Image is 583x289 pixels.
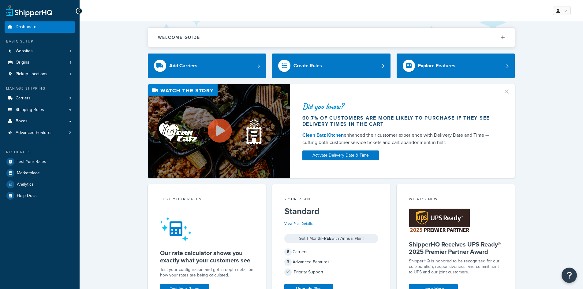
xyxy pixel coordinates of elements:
span: Analytics [17,182,34,187]
a: Origins1 [5,57,75,68]
span: Boxes [16,119,28,124]
span: Advanced Features [16,130,53,135]
div: What's New [409,196,503,203]
img: Video thumbnail [148,84,290,178]
div: Get 1 Month with Annual Plan! [284,234,378,243]
a: Clean Eatz Kitchen [302,132,344,139]
a: Add Carriers [148,54,266,78]
div: Test your rates [160,196,254,203]
span: 1 [70,49,71,54]
div: Resources [5,150,75,155]
span: Help Docs [17,193,37,198]
div: 60.7% of customers are more likely to purchase if they see delivery times in the cart [302,115,496,127]
a: Websites1 [5,46,75,57]
li: Websites [5,46,75,57]
span: 3 [69,96,71,101]
span: Origins [16,60,29,65]
a: Test Your Rates [5,156,75,167]
span: 3 [284,258,292,266]
button: Open Resource Center [562,268,577,283]
span: Pickup Locations [16,72,47,77]
span: Marketplace [17,171,40,176]
span: Dashboard [16,24,36,30]
a: Advanced Features2 [5,127,75,139]
span: Websites [16,49,33,54]
a: View Plan Details [284,221,313,226]
span: 1 [70,60,71,65]
div: Explore Features [418,61,455,70]
span: 1 [70,72,71,77]
p: ShipperHQ is honored to be recognized for our collaboration, responsiveness, and commitment to UP... [409,258,503,275]
a: Marketplace [5,168,75,179]
h5: Our rate calculator shows you exactly what your customers see [160,249,254,264]
div: Advanced Features [284,258,378,266]
span: Shipping Rules [16,107,44,113]
a: Activate Delivery Date & Time [302,150,379,160]
button: Welcome Guide [148,28,515,47]
a: Shipping Rules [5,104,75,116]
li: Pickup Locations [5,69,75,80]
a: Carriers3 [5,93,75,104]
div: Test your configuration and get in-depth detail on how your rates are being calculated. [160,267,254,278]
div: enhanced their customer experience with Delivery Date and Time — cutting both customer service ti... [302,132,496,146]
div: Your Plan [284,196,378,203]
div: Create Rules [293,61,322,70]
li: Origins [5,57,75,68]
span: Carriers [16,96,31,101]
a: Pickup Locations1 [5,69,75,80]
li: Carriers [5,93,75,104]
h5: ShipperHQ Receives UPS Ready® 2025 Premier Partner Award [409,241,503,255]
div: Basic Setup [5,39,75,44]
a: Analytics [5,179,75,190]
div: Did you know? [302,102,496,111]
span: 6 [284,248,292,256]
span: 2 [69,130,71,135]
a: Create Rules [272,54,391,78]
div: Manage Shipping [5,86,75,91]
div: Priority Support [284,268,378,276]
div: Add Carriers [169,61,197,70]
li: Advanced Features [5,127,75,139]
h5: Standard [284,206,378,216]
a: Dashboard [5,21,75,33]
strong: FREE [321,235,331,242]
h2: Welcome Guide [158,35,200,40]
a: Boxes [5,116,75,127]
a: Help Docs [5,190,75,201]
a: Explore Features [397,54,515,78]
span: Test Your Rates [17,159,46,165]
div: Carriers [284,248,378,256]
